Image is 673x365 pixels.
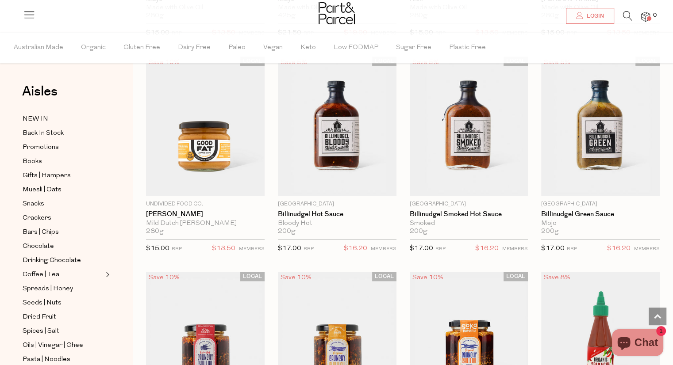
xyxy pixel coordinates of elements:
[607,243,631,255] span: $16.20
[23,269,103,280] a: Coffee | Tea
[23,156,42,167] span: Books
[410,220,528,228] div: Smoked
[504,272,528,281] span: LOCAL
[23,241,103,252] a: Chocolate
[278,210,396,218] a: Billinudgel Hot Sauce
[23,354,103,365] a: Pasta | Noodles
[146,228,164,236] span: 280g
[372,272,396,281] span: LOCAL
[23,170,103,181] a: Gifts | Hampers
[23,114,103,125] a: NEW IN
[212,243,235,255] span: $13.50
[23,114,48,125] span: NEW IN
[239,247,265,251] small: MEMBERS
[14,32,63,63] span: Australian Made
[567,247,577,251] small: RRP
[23,156,103,167] a: Books
[23,128,64,139] span: Back In Stock
[22,82,58,101] span: Aisles
[371,247,396,251] small: MEMBERS
[23,354,70,365] span: Pasta | Noodles
[23,184,103,195] a: Muesli | Oats
[541,245,565,252] span: $17.00
[334,32,378,63] span: Low FODMAP
[566,8,614,24] a: Login
[541,210,660,218] a: Billinudgel Green Sauce
[23,283,103,294] a: Spreads | Honey
[278,56,396,196] img: Billinudgel Hot Sauce
[23,241,54,252] span: Chocolate
[23,213,103,224] a: Crackers
[541,272,573,284] div: Save 8%
[146,200,265,208] p: Undivided Food Co.
[396,32,431,63] span: Sugar Free
[23,171,71,181] span: Gifts | Hampers
[278,272,314,284] div: Save 10%
[146,56,265,196] img: Joppie Mayo
[23,326,59,337] span: Spices | Salt
[23,297,103,308] a: Seeds | Nuts
[651,11,659,19] span: 0
[278,200,396,208] p: [GEOGRAPHIC_DATA]
[410,56,528,196] img: Billinudgel Smoked Hot Sauce
[410,200,528,208] p: [GEOGRAPHIC_DATA]
[172,247,182,251] small: RRP
[23,312,56,323] span: Dried Fruit
[23,213,51,224] span: Crackers
[263,32,283,63] span: Vegan
[541,200,660,208] p: [GEOGRAPHIC_DATA]
[228,32,246,63] span: Paleo
[410,245,433,252] span: $17.00
[541,56,660,196] img: Billinudgel Green Sauce
[300,32,316,63] span: Keto
[319,2,355,24] img: Part&Parcel
[23,270,59,280] span: Coffee | Tea
[23,255,81,266] span: Drinking Chocolate
[23,312,103,323] a: Dried Fruit
[146,272,182,284] div: Save 10%
[23,284,73,294] span: Spreads | Honey
[609,329,666,358] inbox-online-store-chat: Shopify online store chat
[23,227,103,238] a: Bars | Chips
[23,185,62,195] span: Muesli | Oats
[23,198,103,209] a: Snacks
[123,32,160,63] span: Gluten Free
[278,245,301,252] span: $17.00
[475,243,499,255] span: $16.20
[23,298,62,308] span: Seeds | Nuts
[410,228,427,236] span: 200g
[502,247,528,251] small: MEMBERS
[449,32,486,63] span: Plastic Free
[304,247,314,251] small: RRP
[23,255,103,266] a: Drinking Chocolate
[23,326,103,337] a: Spices | Salt
[146,245,169,252] span: $15.00
[23,199,44,209] span: Snacks
[146,220,265,228] div: Mild Dutch [PERSON_NAME]
[435,247,446,251] small: RRP
[278,228,296,236] span: 200g
[146,210,265,218] a: [PERSON_NAME]
[23,340,103,351] a: Oils | Vinegar | Ghee
[278,220,396,228] div: Bloody Hot
[23,142,103,153] a: Promotions
[585,12,604,20] span: Login
[23,227,59,238] span: Bars | Chips
[23,128,103,139] a: Back In Stock
[178,32,211,63] span: Dairy Free
[641,12,650,21] a: 0
[104,269,110,280] button: Expand/Collapse Coffee | Tea
[22,85,58,107] a: Aisles
[81,32,106,63] span: Organic
[410,272,446,284] div: Save 10%
[23,142,59,153] span: Promotions
[541,220,660,228] div: Mojo
[541,228,559,236] span: 200g
[23,340,83,351] span: Oils | Vinegar | Ghee
[240,272,265,281] span: LOCAL
[410,210,528,218] a: Billinudgel Smoked Hot Sauce
[634,247,660,251] small: MEMBERS
[344,243,367,255] span: $16.20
